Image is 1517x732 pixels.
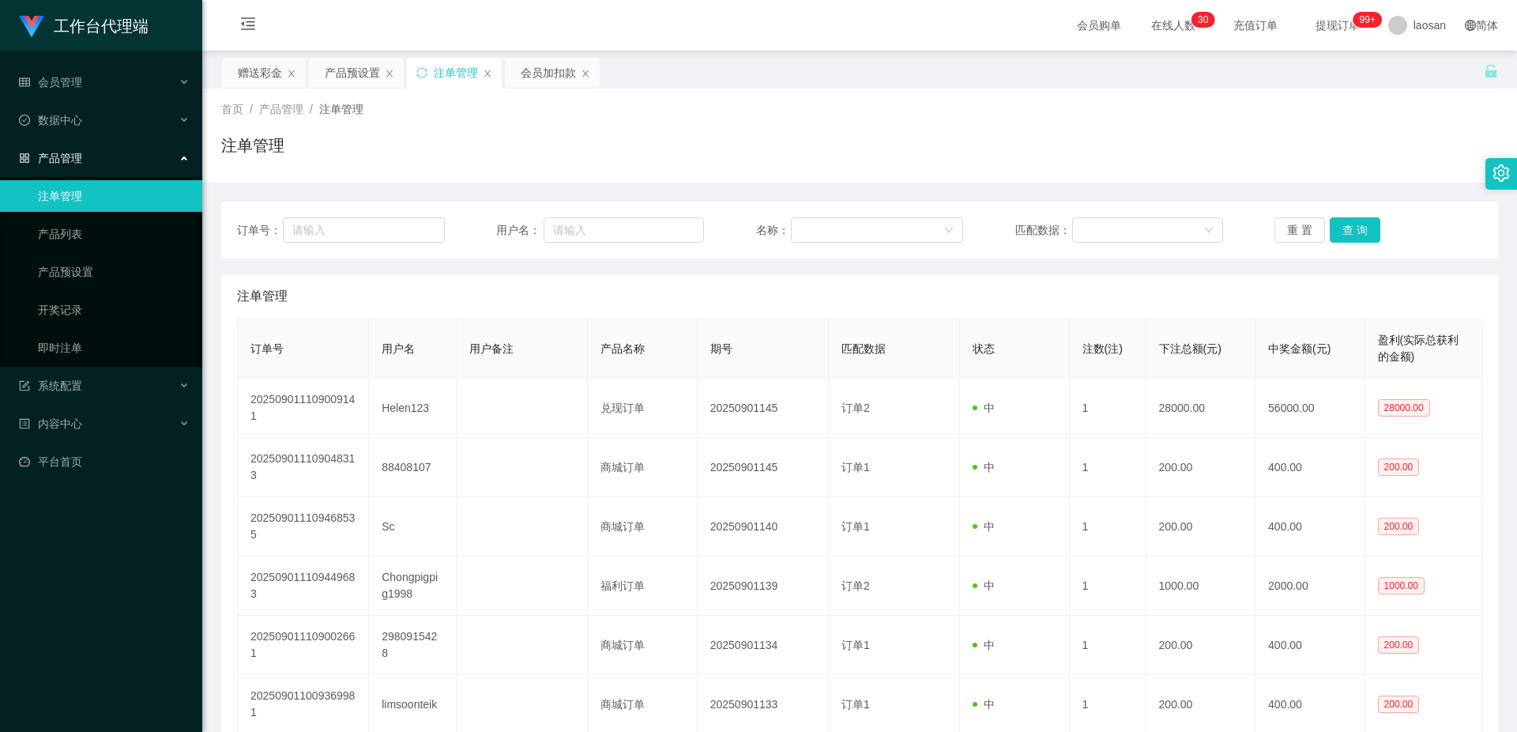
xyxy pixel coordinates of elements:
td: 20250901145 [698,438,829,497]
td: 商城订单 [588,438,698,497]
span: 产品名称 [600,342,645,355]
p: 3 [1198,12,1203,28]
span: 下注总额(元) [1159,342,1222,355]
span: 产品管理 [19,152,82,164]
td: 20250901139 [698,557,829,616]
input: 请输入 [544,217,704,243]
td: 1000.00 [1146,557,1256,616]
span: 中奖金额(元) [1268,342,1331,355]
a: 工作台代理端 [19,19,149,32]
td: 1 [1070,497,1146,557]
span: 中 [973,639,995,651]
span: / [250,103,253,115]
a: 即时注单 [38,332,190,364]
div: 注单管理 [434,58,478,88]
span: 订单号 [250,342,284,355]
span: 在线人数 [1143,20,1203,31]
td: 56000.00 [1255,379,1365,438]
a: 开奖记录 [38,294,190,326]
td: 202509011109009141 [238,379,369,438]
span: 28000.00 [1378,399,1430,417]
td: 商城订单 [588,497,698,557]
td: 福利订单 [588,557,698,616]
td: 20250901134 [698,616,829,675]
td: 1 [1070,557,1146,616]
span: 产品管理 [259,103,303,115]
span: 订单2 [841,579,870,592]
i: 图标: profile [19,418,30,429]
span: 订单2 [841,402,870,414]
div: 会员加扣款 [521,58,576,88]
span: 注数(注) [1082,342,1123,355]
td: 2000.00 [1255,557,1365,616]
i: 图标: table [19,77,30,88]
i: 图标: down [1204,225,1214,236]
span: 注单管理 [319,103,363,115]
i: 图标: check-circle-o [19,115,30,126]
span: 200.00 [1378,458,1420,476]
div: 产品预设置 [325,58,380,88]
img: logo.9652507e.png [19,16,44,38]
td: 200.00 [1146,497,1256,557]
span: 用户名： [496,222,544,239]
span: 200.00 [1378,696,1420,713]
div: 赠送彩金 [238,58,282,88]
span: / [310,103,313,115]
i: 图标: close [581,69,590,78]
td: 202509011109002661 [238,616,369,675]
i: 图标: down [944,225,954,236]
span: 匹配数据： [1015,222,1072,239]
i: 图标: close [483,69,492,78]
span: 系统配置 [19,379,82,392]
h1: 注单管理 [221,134,284,157]
td: 28000.00 [1146,379,1256,438]
span: 提现订单 [1308,20,1368,31]
td: 兑现订单 [588,379,698,438]
td: Sc [369,497,457,557]
td: 200.00 [1146,438,1256,497]
button: 重 置 [1274,217,1325,243]
span: 1000.00 [1378,577,1425,594]
p: 0 [1203,12,1209,28]
span: 数据中心 [19,114,82,126]
a: 注单管理 [38,180,190,212]
span: 内容中心 [19,417,82,430]
a: 产品预设置 [38,256,190,288]
span: 用户备注 [469,342,514,355]
td: Helen123 [369,379,457,438]
span: 中 [973,520,995,533]
span: 名称： [756,222,791,239]
span: 用户名 [382,342,415,355]
span: 订单1 [841,698,870,711]
span: 200.00 [1378,518,1420,535]
i: 图标: global [1465,20,1476,31]
td: Chongpigpig1998 [369,557,457,616]
td: 88408107 [369,438,457,497]
i: 图标: setting [1493,164,1510,182]
i: 图标: unlock [1484,64,1498,78]
td: 20250901145 [698,379,829,438]
button: 查 询 [1330,217,1380,243]
span: 匹配数据 [841,342,886,355]
span: 盈利(实际总获利的金额) [1378,334,1459,363]
span: 订单1 [841,461,870,474]
span: 200.00 [1378,636,1420,654]
span: 中 [973,698,995,711]
td: 商城订单 [588,616,698,675]
td: 202509011109449683 [238,557,369,616]
a: 产品列表 [38,218,190,250]
td: 2980915428 [369,616,457,675]
span: 首页 [221,103,243,115]
td: 1 [1070,379,1146,438]
sup: 30 [1191,12,1214,28]
span: 注单管理 [237,287,288,306]
td: 400.00 [1255,438,1365,497]
span: 订单1 [841,520,870,533]
span: 中 [973,461,995,474]
td: 202509011109468535 [238,497,369,557]
td: 202509011109048313 [238,438,369,497]
i: 图标: form [19,380,30,391]
i: 图标: sync [416,67,427,78]
span: 充值订单 [1225,20,1285,31]
td: 400.00 [1255,616,1365,675]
